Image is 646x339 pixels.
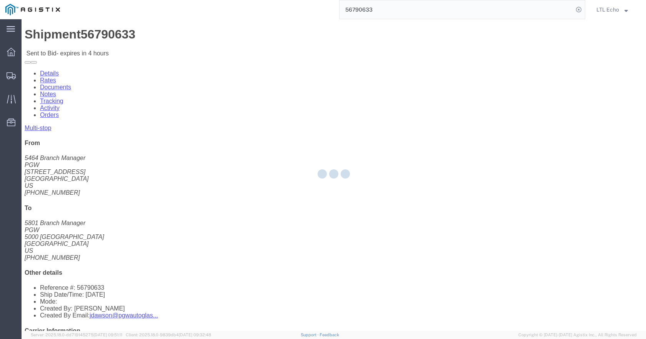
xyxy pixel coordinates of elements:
a: Feedback [320,332,339,337]
img: logo [5,4,60,15]
button: LTL Echo [596,5,635,14]
span: Server: 2025.18.0-dd719145275 [31,332,122,337]
span: LTL Echo [596,5,619,14]
span: Copyright © [DATE]-[DATE] Agistix Inc., All Rights Reserved [518,332,637,338]
a: Support [301,332,320,337]
input: Search for shipment number, reference number [340,0,573,19]
span: [DATE] 09:32:48 [179,332,211,337]
span: [DATE] 09:51:11 [93,332,122,337]
span: Client: 2025.18.0-9839db4 [126,332,211,337]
